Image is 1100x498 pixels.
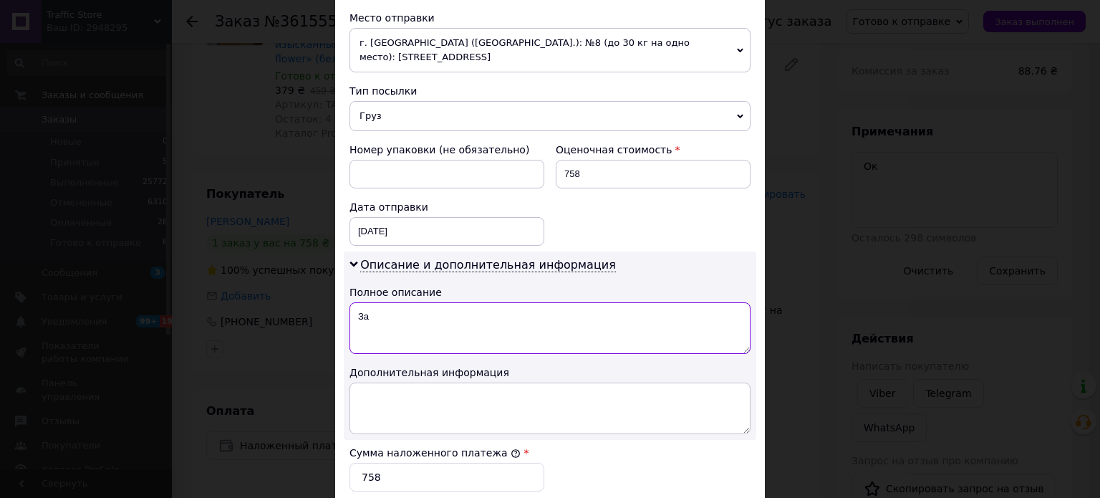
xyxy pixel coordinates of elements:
div: Полное описание [349,285,751,300]
div: Номер упаковки (не обязательно) [349,143,544,157]
label: Сумма наложенного платежа [349,447,521,459]
span: Место отправки [349,12,435,24]
span: г. [GEOGRAPHIC_DATA] ([GEOGRAPHIC_DATA].): №8 (до 30 кг на одно место): [STREET_ADDRESS] [349,28,751,72]
span: Описание и дополнительная информация [360,258,616,272]
div: Дополнительная информация [349,365,751,380]
div: Оценочная стоимость [556,143,751,157]
textarea: Замов [349,302,751,354]
div: Дата отправки [349,200,544,214]
span: Груз [349,101,751,131]
span: Тип посылки [349,85,417,97]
